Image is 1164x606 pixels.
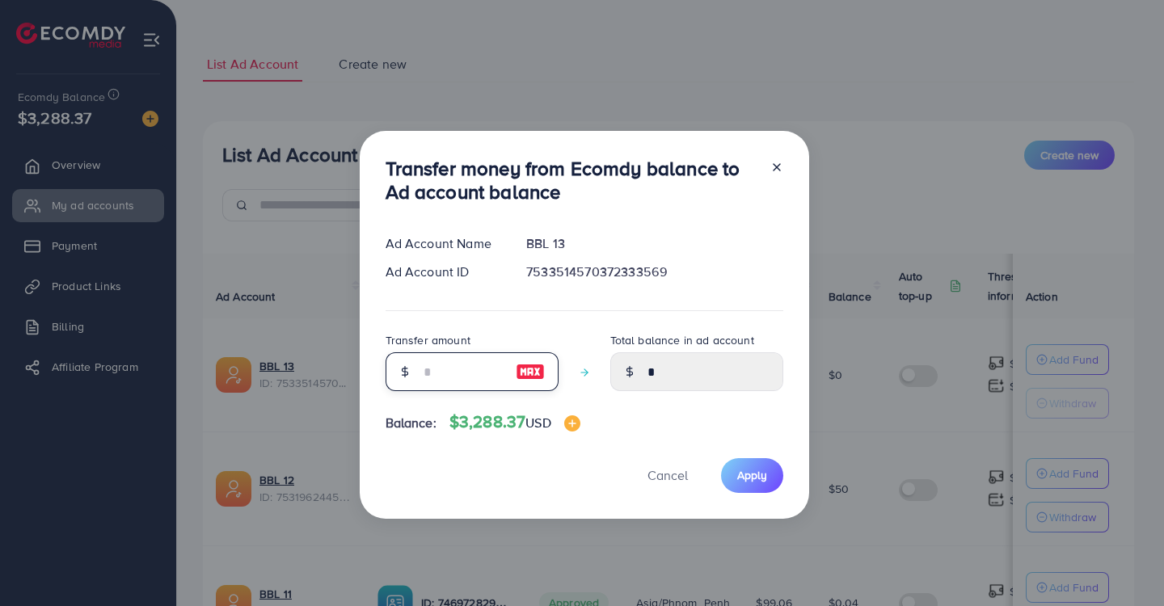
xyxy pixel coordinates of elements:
[373,234,514,253] div: Ad Account Name
[1095,533,1152,594] iframe: Chat
[516,362,545,381] img: image
[386,332,470,348] label: Transfer amount
[449,412,580,432] h4: $3,288.37
[513,263,795,281] div: 7533514570372333569
[737,467,767,483] span: Apply
[627,458,708,493] button: Cancel
[373,263,514,281] div: Ad Account ID
[386,157,757,204] h3: Transfer money from Ecomdy balance to Ad account balance
[386,414,436,432] span: Balance:
[610,332,754,348] label: Total balance in ad account
[513,234,795,253] div: BBL 13
[564,415,580,431] img: image
[721,458,783,493] button: Apply
[647,466,688,484] span: Cancel
[525,414,550,431] span: USD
